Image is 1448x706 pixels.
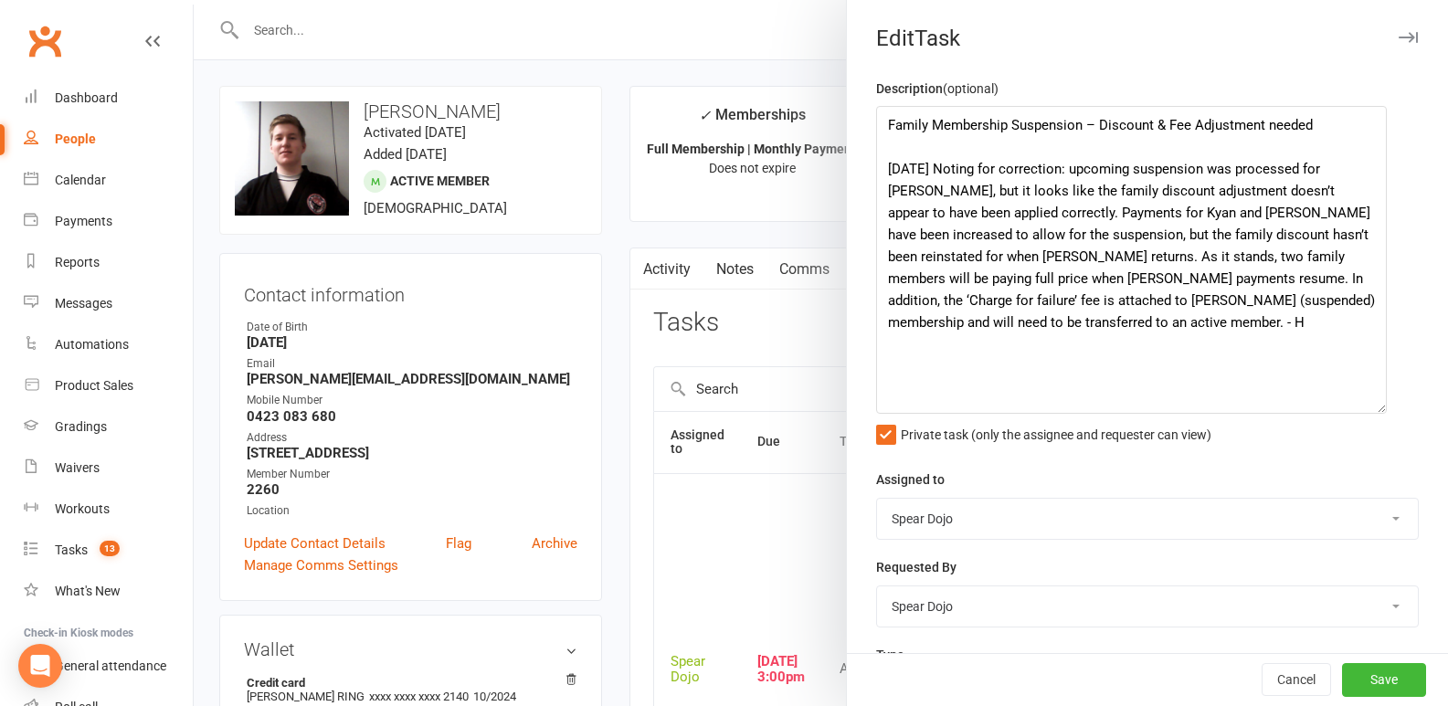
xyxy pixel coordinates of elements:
div: Gradings [55,419,107,434]
div: Tasks [55,543,88,557]
button: Save [1342,664,1426,697]
a: Payments [24,201,193,242]
a: Gradings [24,406,193,448]
a: Product Sales [24,365,193,406]
a: Calendar [24,160,193,201]
div: Waivers [55,460,100,475]
span: 13 [100,541,120,556]
a: Reports [24,242,193,283]
div: What's New [55,584,121,598]
a: General attendance kiosk mode [24,646,193,687]
a: Messages [24,283,193,324]
textarea: Family Membership Suspension – Discount & Fee Adjustment needed [DATE] Noting for correction: upc... [876,106,1387,414]
label: Requested By [876,557,957,577]
div: People [55,132,96,146]
div: General attendance [55,659,166,673]
label: Type [876,645,904,665]
small: (optional) [943,81,999,96]
div: Edit Task [847,26,1448,51]
a: Tasks 13 [24,530,193,571]
div: Dashboard [55,90,118,105]
a: What's New [24,571,193,612]
label: Description [876,79,999,99]
a: Waivers [24,448,193,489]
div: Payments [55,214,112,228]
div: Messages [55,296,112,311]
button: Cancel [1262,664,1331,697]
label: Assigned to [876,469,945,490]
div: Product Sales [55,378,133,393]
a: Workouts [24,489,193,530]
a: Automations [24,324,193,365]
div: Calendar [55,173,106,187]
a: Dashboard [24,78,193,119]
span: Private task (only the assignee and requester can view) [901,421,1211,442]
div: Open Intercom Messenger [18,644,62,688]
div: Reports [55,255,100,269]
a: Clubworx [22,18,68,64]
a: People [24,119,193,160]
div: Automations [55,337,129,352]
div: Workouts [55,501,110,516]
